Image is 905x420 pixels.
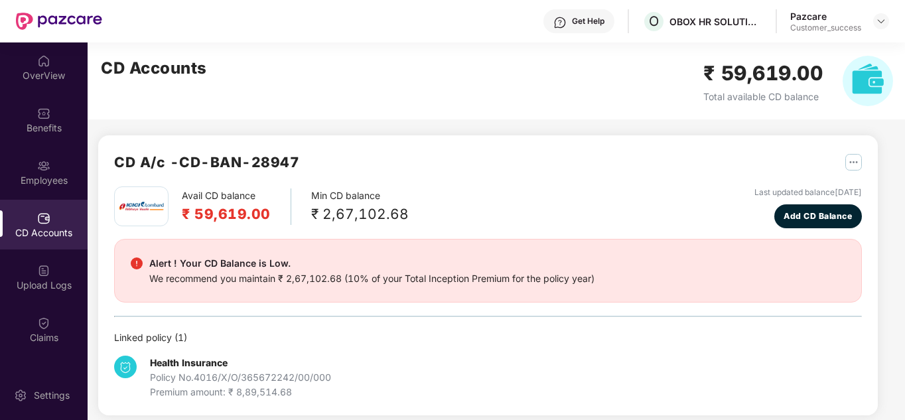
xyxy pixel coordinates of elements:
[30,389,74,402] div: Settings
[150,385,331,399] div: Premium amount: ₹ 8,89,514.68
[669,15,762,28] div: OBOX HR SOLUTIONS PRIVATE LIMITED (Employee )
[114,330,862,345] div: Linked policy ( 1 )
[311,188,409,225] div: Min CD balance
[843,56,893,106] img: svg+xml;base64,PHN2ZyB4bWxucz0iaHR0cDovL3d3dy53My5vcmcvMjAwMC9zdmciIHhtbG5zOnhsaW5rPSJodHRwOi8vd3...
[149,271,594,286] div: We recommend you maintain ₹ 2,67,102.68 (10% of your Total Inception Premium for the policy year)
[790,10,861,23] div: Pazcare
[876,16,886,27] img: svg+xml;base64,PHN2ZyBpZD0iRHJvcGRvd24tMzJ4MzIiIHhtbG5zPSJodHRwOi8vd3d3LnczLm9yZy8yMDAwL3N2ZyIgd2...
[37,107,50,120] img: svg+xml;base64,PHN2ZyBpZD0iQmVuZWZpdHMiIHhtbG5zPSJodHRwOi8vd3d3LnczLm9yZy8yMDAwL3N2ZyIgd2lkdGg9Ij...
[150,357,228,368] b: Health Insurance
[37,54,50,68] img: svg+xml;base64,PHN2ZyBpZD0iSG9tZSIgeG1sbnM9Imh0dHA6Ly93d3cudzMub3JnLzIwMDAvc3ZnIiB3aWR0aD0iMjAiIG...
[16,13,102,30] img: New Pazcare Logo
[311,203,409,225] div: ₹ 2,67,102.68
[101,56,207,81] h2: CD Accounts
[182,203,271,225] h2: ₹ 59,619.00
[572,16,604,27] div: Get Help
[37,212,50,225] img: svg+xml;base64,PHN2ZyBpZD0iQ0RfQWNjb3VudHMiIGRhdGEtbmFtZT0iQ0QgQWNjb3VudHMiIHhtbG5zPSJodHRwOi8vd3...
[149,255,594,271] div: Alert ! Your CD Balance is Low.
[703,58,823,89] h2: ₹ 59,619.00
[784,210,852,222] span: Add CD Balance
[845,154,862,171] img: svg+xml;base64,PHN2ZyB4bWxucz0iaHR0cDovL3d3dy53My5vcmcvMjAwMC9zdmciIHdpZHRoPSIyNSIgaGVpZ2h0PSIyNS...
[131,257,143,269] img: svg+xml;base64,PHN2ZyBpZD0iRGFuZ2VyX2FsZXJ0IiBkYXRhLW5hbWU9IkRhbmdlciBhbGVydCIgeG1sbnM9Imh0dHA6Ly...
[774,204,863,228] button: Add CD Balance
[37,264,50,277] img: svg+xml;base64,PHN2ZyBpZD0iVXBsb2FkX0xvZ3MiIGRhdGEtbmFtZT0iVXBsb2FkIExvZ3MiIHhtbG5zPSJodHRwOi8vd3...
[114,151,299,173] h2: CD A/c - CD-BAN-28947
[14,389,27,402] img: svg+xml;base64,PHN2ZyBpZD0iU2V0dGluZy0yMHgyMCIgeG1sbnM9Imh0dHA6Ly93d3cudzMub3JnLzIwMDAvc3ZnIiB3aW...
[37,159,50,173] img: svg+xml;base64,PHN2ZyBpZD0iRW1wbG95ZWVzIiB4bWxucz0iaHR0cDovL3d3dy53My5vcmcvMjAwMC9zdmciIHdpZHRoPS...
[182,188,291,225] div: Avail CD balance
[703,91,819,102] span: Total available CD balance
[114,356,137,378] img: svg+xml;base64,PHN2ZyB4bWxucz0iaHR0cDovL3d3dy53My5vcmcvMjAwMC9zdmciIHdpZHRoPSIzNCIgaGVpZ2h0PSIzNC...
[553,16,567,29] img: svg+xml;base64,PHN2ZyBpZD0iSGVscC0zMngzMiIgeG1sbnM9Imh0dHA6Ly93d3cudzMub3JnLzIwMDAvc3ZnIiB3aWR0aD...
[649,13,659,29] span: O
[37,316,50,330] img: svg+xml;base64,PHN2ZyBpZD0iQ2xhaW0iIHhtbG5zPSJodHRwOi8vd3d3LnczLm9yZy8yMDAwL3N2ZyIgd2lkdGg9IjIwIi...
[754,186,862,199] div: Last updated balance [DATE]
[150,370,331,385] div: Policy No. 4016/X/O/365672242/00/000
[790,23,861,33] div: Customer_success
[37,369,50,382] img: svg+xml;base64,PHN2ZyBpZD0iRW5kb3JzZW1lbnRzIiB4bWxucz0iaHR0cDovL3d3dy53My5vcmcvMjAwMC9zdmciIHdpZH...
[116,198,167,215] img: icici.png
